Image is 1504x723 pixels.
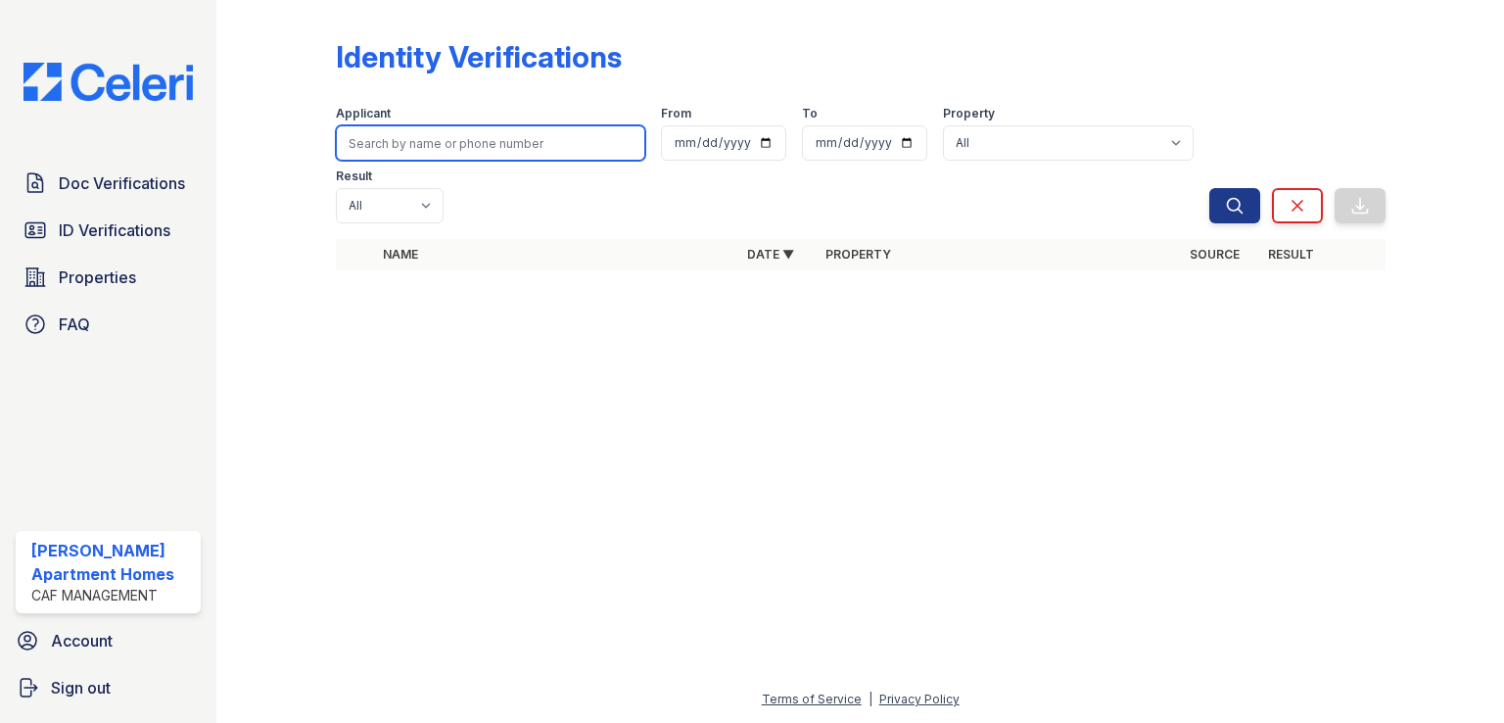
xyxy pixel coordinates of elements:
[51,676,111,699] span: Sign out
[1190,247,1240,262] a: Source
[869,692,872,706] div: |
[336,169,372,184] label: Result
[16,164,201,203] a: Doc Verifications
[336,125,645,161] input: Search by name or phone number
[59,313,90,336] span: FAQ
[825,247,891,262] a: Property
[336,106,391,121] label: Applicant
[383,247,418,262] a: Name
[59,218,170,242] span: ID Verifications
[762,692,862,706] a: Terms of Service
[8,621,209,660] a: Account
[1268,247,1314,262] a: Result
[8,668,209,707] a: Sign out
[16,211,201,250] a: ID Verifications
[59,171,185,195] span: Doc Verifications
[59,265,136,289] span: Properties
[31,539,193,586] div: [PERSON_NAME] Apartment Homes
[16,258,201,297] a: Properties
[747,247,794,262] a: Date ▼
[879,692,960,706] a: Privacy Policy
[51,629,113,652] span: Account
[8,63,209,101] img: CE_Logo_Blue-a8612792a0a2168367f1c8372b55b34899dd931a85d93a1a3d3e32e68fde9ad4.png
[802,106,818,121] label: To
[16,305,201,344] a: FAQ
[31,586,193,605] div: CAF Management
[661,106,691,121] label: From
[336,39,622,74] div: Identity Verifications
[943,106,995,121] label: Property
